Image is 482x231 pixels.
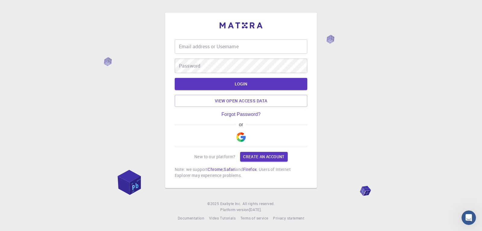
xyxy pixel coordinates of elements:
[208,166,223,172] a: Chrome
[175,95,307,107] a: View open access data
[209,215,236,221] a: Video Tutorials
[175,78,307,90] button: LOGIN
[207,201,220,207] span: © 2025
[273,215,304,221] a: Privacy statement
[249,207,262,213] a: [DATE].
[462,210,476,225] iframe: Intercom live chat
[249,207,262,212] span: [DATE] .
[224,166,236,172] a: Safari
[236,132,246,142] img: Google
[240,152,287,162] a: Create an account
[178,215,204,221] a: Documentation
[220,201,241,207] a: Exabyte Inc.
[240,215,268,221] a: Terms of service
[178,216,204,220] span: Documentation
[243,201,275,207] span: All rights reserved.
[243,166,257,172] a: Firefox
[220,207,249,213] span: Platform version
[273,216,304,220] span: Privacy statement
[221,112,261,117] a: Forgot Password?
[175,166,307,178] p: Note: we support , and . Users of Internet Explorer may experience problems.
[209,216,236,220] span: Video Tutorials
[240,216,268,220] span: Terms of service
[236,122,246,127] span: or
[220,201,241,206] span: Exabyte Inc.
[194,154,235,160] p: New to our platform?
